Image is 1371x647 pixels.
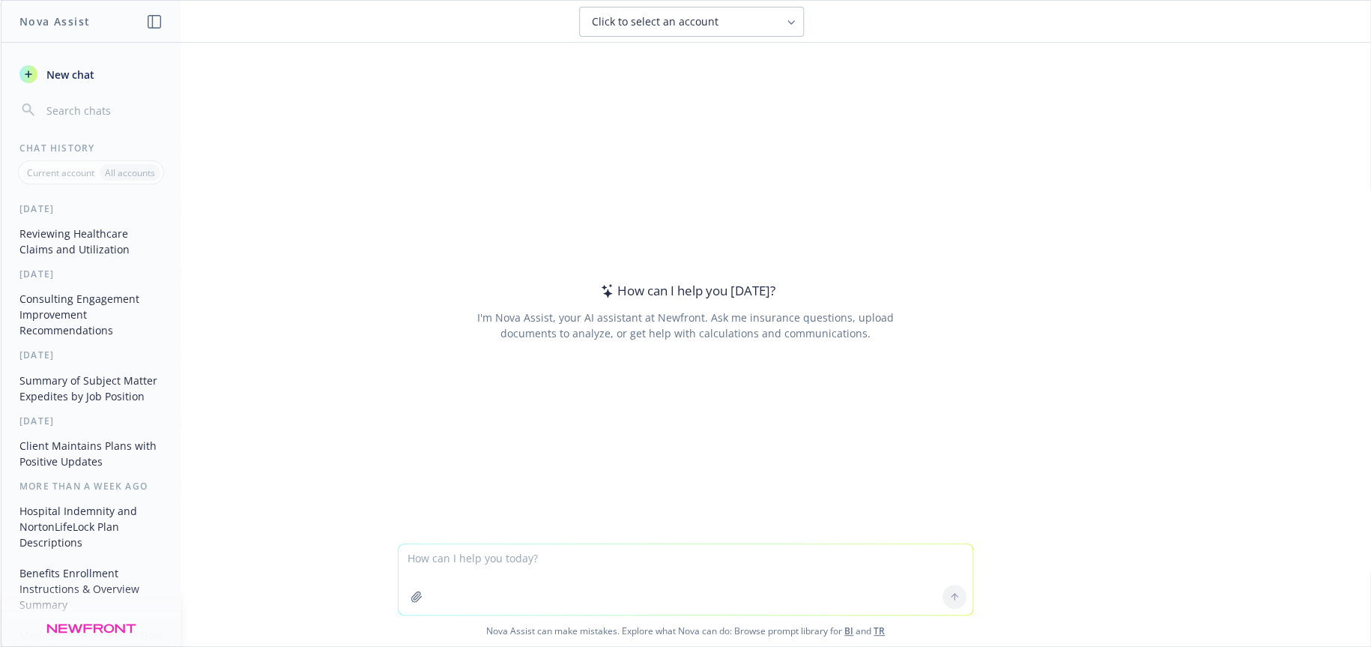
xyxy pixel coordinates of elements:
button: New chat [13,61,169,88]
div: More than a week ago [1,480,181,493]
p: Current account [27,166,94,179]
input: Search chats [43,100,163,121]
span: Click to select an account [592,14,718,29]
button: Reviewing Healthcare Claims and Utilization [13,221,169,262]
div: Chat History [1,142,181,154]
span: New chat [43,67,94,82]
p: All accounts [105,166,155,179]
button: Client Maintains Plans with Positive Updates [13,433,169,474]
button: Hospital Indemnity and NortonLifeLock Plan Descriptions [13,499,169,555]
div: I'm Nova Assist, your AI assistant at Newfront. Ask me insurance questions, upload documents to a... [474,310,896,341]
div: [DATE] [1,268,181,280]
a: BI [844,625,853,637]
button: Benefits Enrollment Instructions & Overview Summary [13,561,169,617]
div: [DATE] [1,349,181,361]
button: Summary of Subject Matter Expedites by Job Position [13,368,169,409]
button: Consulting Engagement Improvement Recommendations [13,286,169,343]
a: TR [874,625,885,637]
div: How can I help you [DATE]? [596,281,775,301]
div: [DATE] [1,415,181,427]
div: [DATE] [1,202,181,215]
span: Nova Assist can make mistakes. Explore what Nova can do: Browse prompt library for and [7,616,1364,646]
h1: Nova Assist [19,13,90,29]
button: Click to select an account [579,7,804,37]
